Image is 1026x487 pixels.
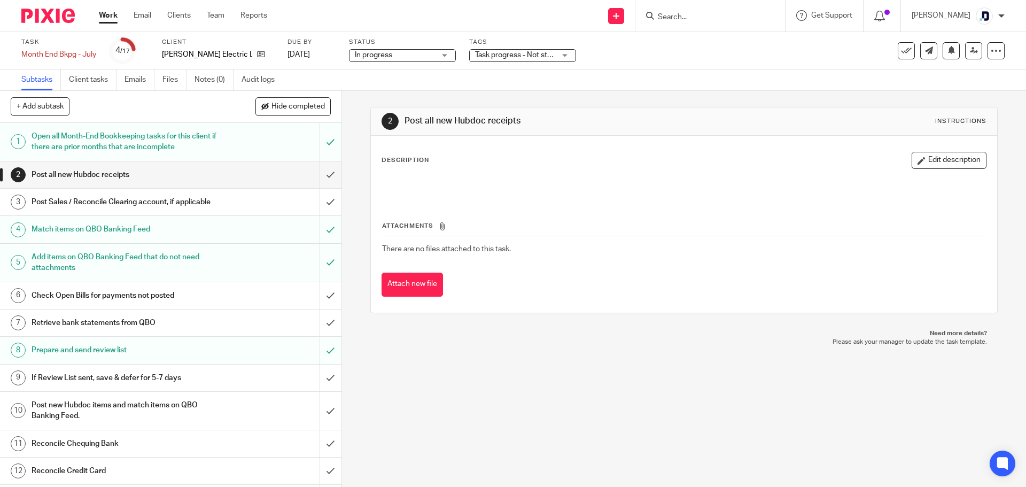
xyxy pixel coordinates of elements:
[11,343,26,358] div: 8
[912,10,970,21] p: [PERSON_NAME]
[32,194,216,210] h1: Post Sales / Reconcile Clearing account, if applicable
[255,97,331,115] button: Hide completed
[382,156,429,165] p: Description
[242,69,283,90] a: Audit logs
[287,51,310,58] span: [DATE]
[11,436,26,451] div: 11
[349,38,456,47] label: Status
[11,167,26,182] div: 2
[99,10,118,21] a: Work
[976,7,993,25] img: deximal_460x460_FB_Twitter.png
[469,38,576,47] label: Tags
[21,38,96,47] label: Task
[355,51,392,59] span: In progress
[11,255,26,270] div: 5
[32,128,216,156] h1: Open all Month-End Bookkeeping tasks for this client if there are prior months that are incomplete
[32,342,216,358] h1: Prepare and send review list
[162,49,252,60] p: [PERSON_NAME] Electric Ltd
[32,249,216,276] h1: Add items on QBO Banking Feed that do not need attachments
[657,13,753,22] input: Search
[811,12,852,19] span: Get Support
[381,338,986,346] p: Please ask your manager to update the task template.
[32,288,216,304] h1: Check Open Bills for payments not posted
[11,97,69,115] button: + Add subtask
[21,9,75,23] img: Pixie
[69,69,116,90] a: Client tasks
[195,69,234,90] a: Notes (0)
[21,49,96,60] div: Month End Bkpg - July
[32,167,216,183] h1: Post all new Hubdoc receipts
[382,273,443,297] button: Attach new file
[935,117,986,126] div: Instructions
[240,10,267,21] a: Reports
[382,245,511,253] span: There are no files attached to this task.
[21,69,61,90] a: Subtasks
[11,403,26,418] div: 10
[11,463,26,478] div: 12
[11,134,26,149] div: 1
[207,10,224,21] a: Team
[32,221,216,237] h1: Match items on QBO Banking Feed
[167,10,191,21] a: Clients
[32,397,216,424] h1: Post new Hubdoc items and match items on QBO Banking Feed.
[32,463,216,479] h1: Reconcile Credit Card
[11,222,26,237] div: 4
[271,103,325,111] span: Hide completed
[134,10,151,21] a: Email
[32,315,216,331] h1: Retrieve bank statements from QBO
[475,51,577,59] span: Task progress - Not started + 2
[32,436,216,452] h1: Reconcile Chequing Bank
[125,69,154,90] a: Emails
[405,115,707,127] h1: Post all new Hubdoc receipts
[162,69,186,90] a: Files
[11,288,26,303] div: 6
[32,370,216,386] h1: If Review List sent, save & defer for 5-7 days
[11,195,26,210] div: 3
[11,315,26,330] div: 7
[162,38,274,47] label: Client
[115,44,130,57] div: 4
[912,152,986,169] button: Edit description
[287,38,336,47] label: Due by
[11,370,26,385] div: 9
[120,48,130,54] small: /17
[382,113,399,130] div: 2
[381,329,986,338] p: Need more details?
[382,223,433,229] span: Attachments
